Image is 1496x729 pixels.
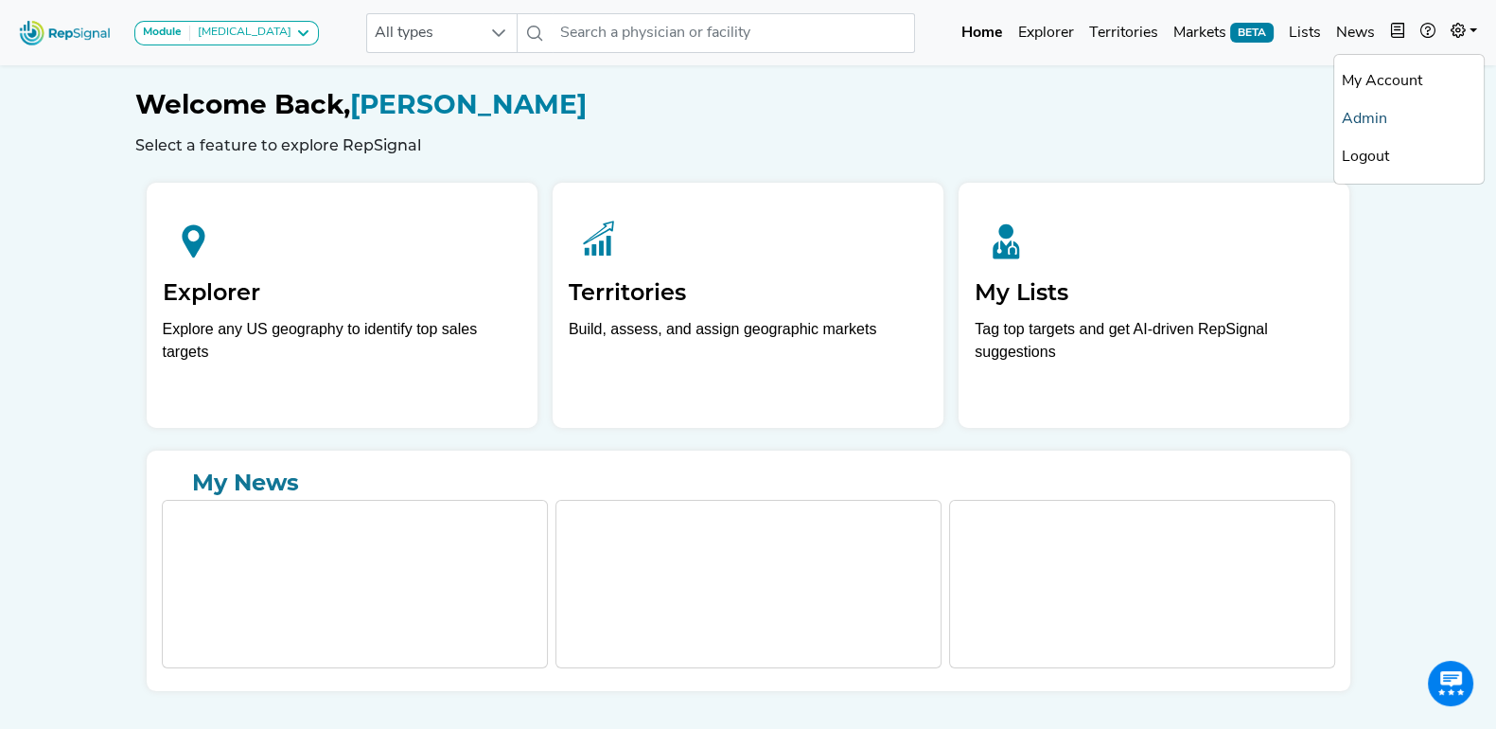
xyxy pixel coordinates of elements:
[1334,100,1484,138] a: Admin
[135,89,1362,121] h1: [PERSON_NAME]
[1334,138,1484,176] a: Logout
[163,279,521,307] h2: Explorer
[1329,14,1382,52] a: News
[553,183,943,428] a: TerritoriesBuild, assess, and assign geographic markets
[190,26,291,41] div: [MEDICAL_DATA]
[162,466,1335,500] a: My News
[135,88,350,120] span: Welcome Back,
[147,183,537,428] a: ExplorerExplore any US geography to identify top sales targets
[1082,14,1166,52] a: Territories
[553,13,914,53] input: Search a physician or facility
[163,318,521,364] div: Explore any US geography to identify top sales targets
[954,14,1011,52] a: Home
[569,318,927,374] p: Build, assess, and assign geographic markets
[1166,14,1281,52] a: MarketsBETA
[1230,23,1274,42] span: BETA
[1011,14,1082,52] a: Explorer
[975,279,1333,307] h2: My Lists
[1382,14,1413,52] button: Intel Book
[1281,14,1329,52] a: Lists
[569,279,927,307] h2: Territories
[143,27,182,38] strong: Module
[135,136,1362,154] h6: Select a feature to explore RepSignal
[134,21,319,45] button: Module[MEDICAL_DATA]
[959,183,1349,428] a: My ListsTag top targets and get AI-driven RepSignal suggestions
[1334,62,1484,100] a: My Account
[367,14,481,52] span: All types
[975,318,1333,374] p: Tag top targets and get AI-driven RepSignal suggestions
